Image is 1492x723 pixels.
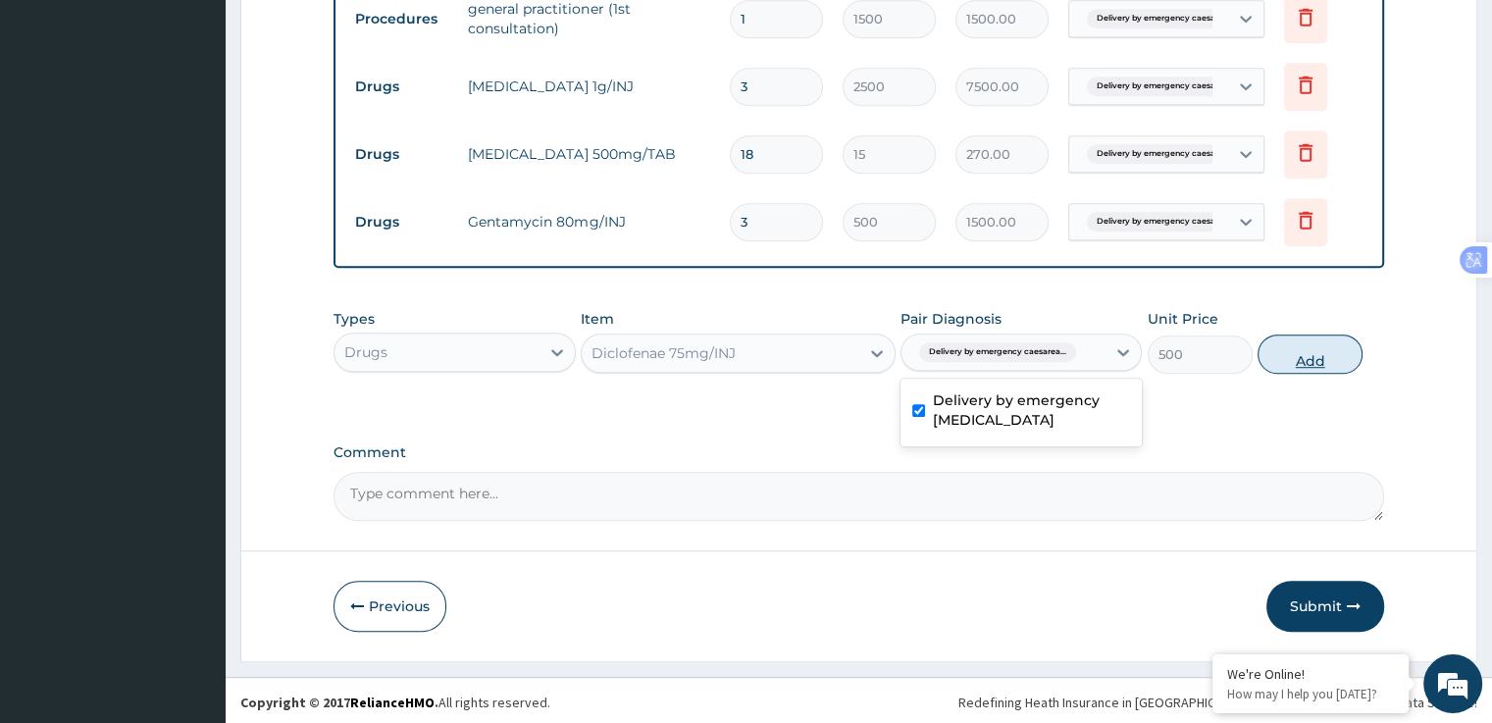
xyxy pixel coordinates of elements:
[322,10,369,57] div: Minimize live chat window
[345,136,458,173] td: Drugs
[334,444,1383,461] label: Comment
[592,343,736,363] div: Diclofenae 75mg/INJ
[1087,144,1244,164] span: Delivery by emergency caesarea...
[458,134,719,174] td: [MEDICAL_DATA] 500mg/TAB
[581,309,614,329] label: Item
[919,342,1076,362] span: Delivery by emergency caesarea...
[344,342,387,362] div: Drugs
[334,581,446,632] button: Previous
[350,694,435,711] a: RelianceHMO
[1087,212,1244,232] span: Delivery by emergency caesarea...
[334,311,375,328] label: Types
[458,202,719,241] td: Gentamycin 80mg/INJ
[933,390,1130,430] label: Delivery by emergency [MEDICAL_DATA]
[1227,665,1394,683] div: We're Online!
[240,694,438,711] strong: Copyright © 2017 .
[1087,77,1244,96] span: Delivery by emergency caesarea...
[1227,686,1394,702] p: How may I help you today?
[958,693,1477,712] div: Redefining Heath Insurance in [GEOGRAPHIC_DATA] using Telemedicine and Data Science!
[1258,335,1363,374] button: Add
[345,1,458,37] td: Procedures
[114,229,271,427] span: We're online!
[345,204,458,240] td: Drugs
[1266,581,1384,632] button: Submit
[900,309,1002,329] label: Pair Diagnosis
[1087,9,1244,28] span: Delivery by emergency caesarea...
[345,69,458,105] td: Drugs
[36,98,79,147] img: d_794563401_company_1708531726252_794563401
[1148,309,1218,329] label: Unit Price
[10,499,374,568] textarea: Type your message and hit 'Enter'
[458,67,719,106] td: [MEDICAL_DATA] 1g/INJ
[102,110,330,135] div: Chat with us now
